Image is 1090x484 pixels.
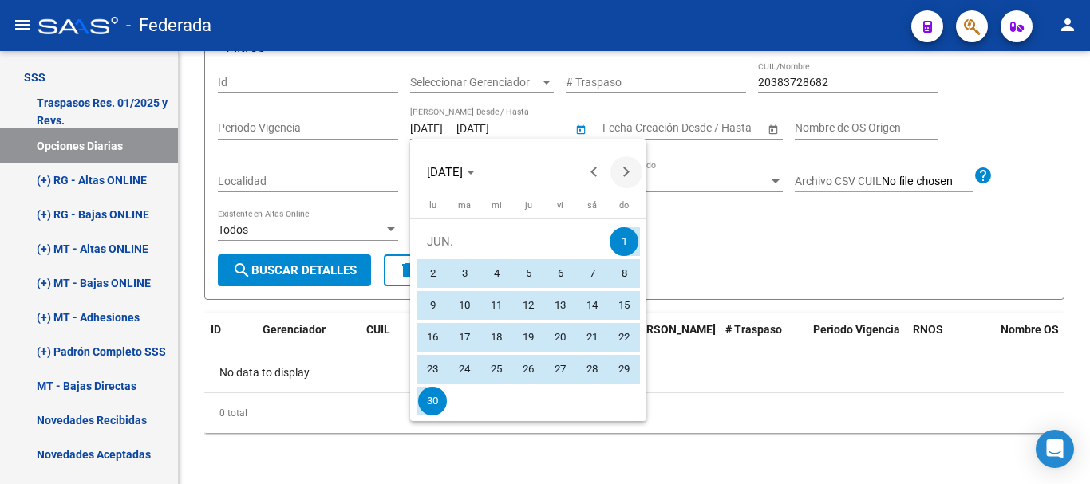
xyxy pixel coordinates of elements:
[417,226,608,258] td: JUN.
[608,353,640,385] button: 29 de junio de 2025
[608,226,640,258] button: 1 de junio de 2025
[610,355,638,384] span: 29
[546,291,575,320] span: 13
[427,165,463,179] span: [DATE]
[480,258,512,289] button: 4 de junio de 2025
[417,289,448,321] button: 9 de junio de 2025
[576,289,608,321] button: 14 de junio de 2025
[576,321,608,353] button: 21 de junio de 2025
[480,289,512,321] button: 11 de junio de 2025
[578,323,606,352] span: 21
[482,291,511,320] span: 11
[512,258,544,289] button: 5 de junio de 2025
[482,323,511,352] span: 18
[450,259,479,288] span: 3
[448,289,480,321] button: 10 de junio de 2025
[512,353,544,385] button: 26 de junio de 2025
[544,289,576,321] button: 13 de junio de 2025
[587,200,597,211] span: sá
[512,321,544,353] button: 19 de junio de 2025
[458,200,471,211] span: ma
[417,321,448,353] button: 16 de junio de 2025
[546,259,575,288] span: 6
[429,200,436,211] span: lu
[546,355,575,384] span: 27
[482,259,511,288] span: 4
[492,200,502,211] span: mi
[480,321,512,353] button: 18 de junio de 2025
[418,355,447,384] span: 23
[608,289,640,321] button: 15 de junio de 2025
[421,158,481,187] button: Choose month and year
[448,353,480,385] button: 24 de junio de 2025
[610,227,638,256] span: 1
[608,258,640,289] button: 8 de junio de 2025
[578,259,606,288] span: 7
[417,353,448,385] button: 23 de junio de 2025
[525,200,532,211] span: ju
[514,323,543,352] span: 19
[576,258,608,289] button: 7 de junio de 2025
[544,321,576,353] button: 20 de junio de 2025
[514,291,543,320] span: 12
[514,259,543,288] span: 5
[418,387,447,415] span: 30
[619,200,629,211] span: do
[610,323,638,352] span: 22
[418,259,447,288] span: 2
[480,353,512,385] button: 25 de junio de 2025
[579,156,610,188] button: Previous month
[608,321,640,353] button: 22 de junio de 2025
[576,353,608,385] button: 28 de junio de 2025
[417,385,448,417] button: 30 de junio de 2025
[448,321,480,353] button: 17 de junio de 2025
[512,289,544,321] button: 12 de junio de 2025
[448,258,480,289] button: 3 de junio de 2025
[544,353,576,385] button: 27 de junio de 2025
[610,156,642,188] button: Next month
[610,291,638,320] span: 15
[450,323,479,352] span: 17
[418,323,447,352] span: 16
[417,258,448,289] button: 2 de junio de 2025
[610,259,638,288] span: 8
[450,291,479,320] span: 10
[418,291,447,320] span: 9
[544,258,576,289] button: 6 de junio de 2025
[482,355,511,384] span: 25
[514,355,543,384] span: 26
[557,200,563,211] span: vi
[578,291,606,320] span: 14
[450,355,479,384] span: 24
[578,355,606,384] span: 28
[546,323,575,352] span: 20
[1036,430,1074,468] div: Open Intercom Messenger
